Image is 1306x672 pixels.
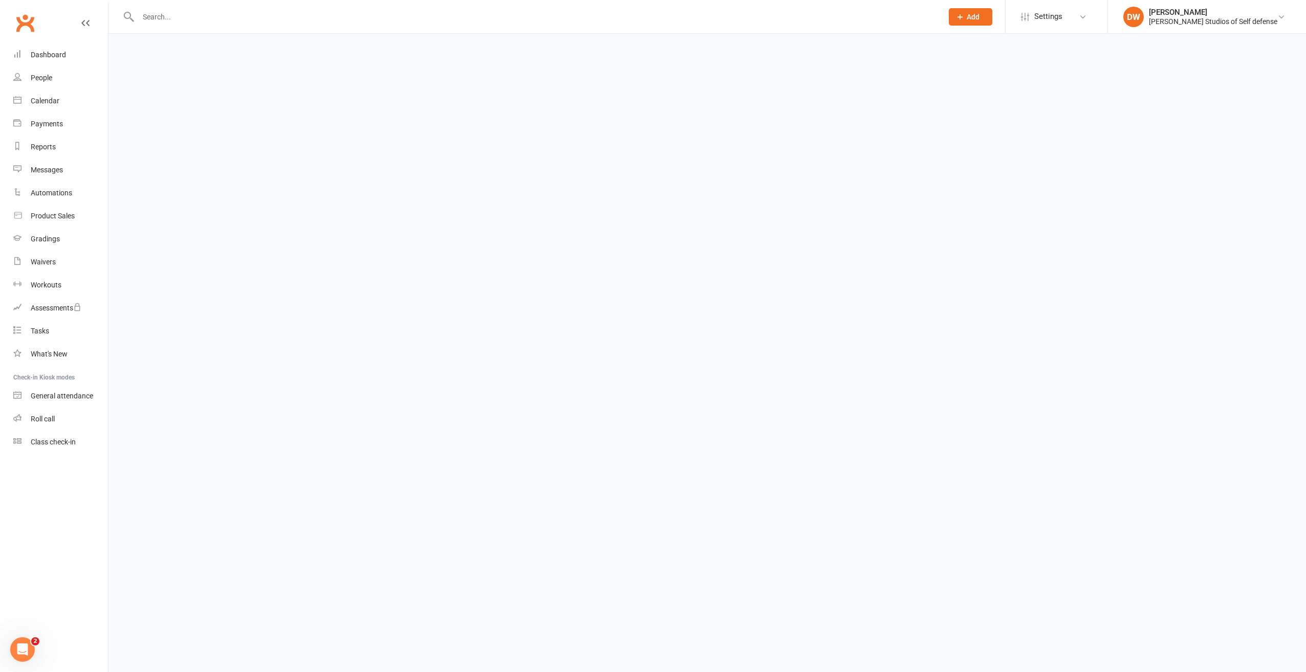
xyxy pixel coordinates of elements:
[31,258,56,266] div: Waivers
[10,637,35,662] iframe: Intercom live chat
[31,166,63,174] div: Messages
[13,159,108,182] a: Messages
[13,408,108,431] a: Roll call
[13,431,108,454] a: Class kiosk mode
[13,385,108,408] a: General attendance kiosk mode
[13,320,108,343] a: Tasks
[31,281,61,289] div: Workouts
[31,189,72,197] div: Automations
[13,297,108,320] a: Assessments
[13,66,108,89] a: People
[13,43,108,66] a: Dashboard
[1034,5,1062,28] span: Settings
[13,343,108,366] a: What's New
[13,228,108,251] a: Gradings
[31,392,93,400] div: General attendance
[1149,17,1277,26] div: [PERSON_NAME] Studios of Self defense
[31,51,66,59] div: Dashboard
[13,274,108,297] a: Workouts
[13,89,108,113] a: Calendar
[31,438,76,446] div: Class check-in
[31,304,81,312] div: Assessments
[1123,7,1144,27] div: DW
[13,251,108,274] a: Waivers
[949,8,992,26] button: Add
[1149,8,1277,17] div: [PERSON_NAME]
[31,327,49,335] div: Tasks
[13,182,108,205] a: Automations
[31,74,52,82] div: People
[13,113,108,136] a: Payments
[967,13,979,21] span: Add
[31,415,55,423] div: Roll call
[31,120,63,128] div: Payments
[31,350,68,358] div: What's New
[12,10,38,36] a: Clubworx
[31,97,59,105] div: Calendar
[31,212,75,220] div: Product Sales
[13,136,108,159] a: Reports
[31,143,56,151] div: Reports
[135,10,935,24] input: Search...
[31,637,39,645] span: 2
[13,205,108,228] a: Product Sales
[31,235,60,243] div: Gradings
